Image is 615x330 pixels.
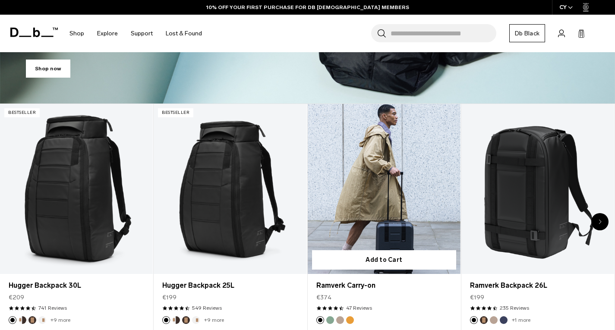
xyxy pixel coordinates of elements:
button: Oatmilk [38,316,46,324]
a: 10% OFF YOUR FIRST PURCHASE FOR DB [DEMOGRAPHIC_DATA] MEMBERS [206,3,409,11]
p: Bestseller [4,108,40,117]
button: Espresso [28,316,36,324]
span: €199 [470,293,484,302]
button: Black Out [9,316,16,324]
a: Db Black [509,24,545,42]
a: Shop now [26,60,70,78]
a: Ramverk Backpack 26L [470,280,606,291]
a: Hugger Backpack 25L [154,104,306,274]
div: Next slide [591,213,609,230]
a: 47 reviews [346,304,372,312]
button: Fogbow Beige [336,316,344,324]
nav: Main Navigation [63,15,208,52]
button: Oatmilk [192,316,200,324]
a: Support [131,18,153,49]
a: Ramverk Carry-on [308,104,460,274]
button: Blue Hour [500,316,508,324]
span: €199 [162,293,177,302]
button: Espresso [182,316,190,324]
a: Explore [97,18,118,49]
button: Fogbow Beige [490,316,498,324]
button: Parhelion Orange [346,316,354,324]
a: Shop [69,18,84,49]
button: Black Out [316,316,324,324]
a: Hugger Backpack 25L [162,280,298,291]
span: €209 [9,293,24,302]
a: 741 reviews [38,304,67,312]
a: Ramverk Carry-on [316,280,452,291]
button: Black Out [470,316,478,324]
button: Green Ray [326,316,334,324]
a: +1 more [512,317,530,323]
p: Bestseller [158,108,193,117]
a: +9 more [204,317,224,323]
a: +9 more [50,317,70,323]
button: Black Out [162,316,170,324]
a: 235 reviews [500,304,529,312]
span: €374 [316,293,331,302]
button: Espresso [480,316,488,324]
a: Hugger Backpack 30L [9,280,144,291]
a: Lost & Found [166,18,202,49]
a: Ramverk Backpack 26L [461,104,614,274]
button: Cappuccino [19,316,26,324]
a: 549 reviews [192,304,222,312]
button: Cappuccino [172,316,180,324]
button: Add to Cart [312,250,456,270]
